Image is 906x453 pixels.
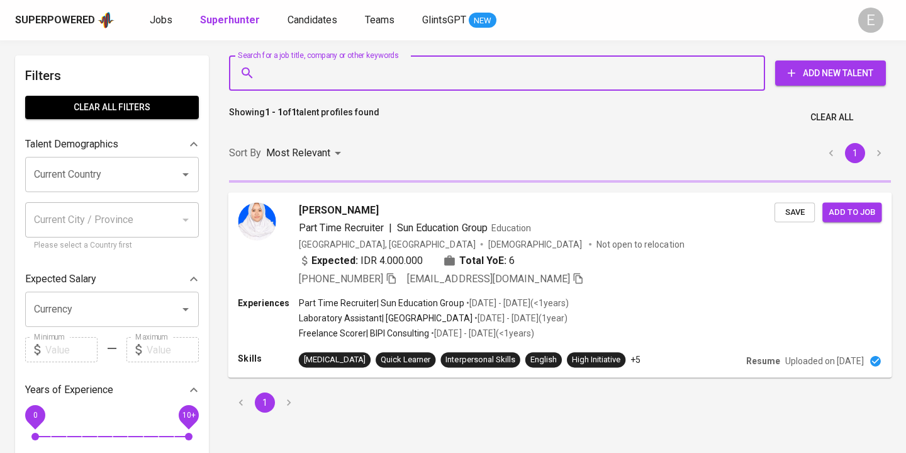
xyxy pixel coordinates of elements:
[177,301,194,318] button: Open
[311,253,358,268] b: Expected:
[25,132,199,157] div: Talent Demographics
[266,142,345,165] div: Most Relevant
[459,253,506,268] b: Total YoE:
[299,272,383,284] span: [PHONE_NUMBER]
[299,327,430,340] p: Freelance Scorer | BIPI Consulting
[365,14,394,26] span: Teams
[25,137,118,152] p: Talent Demographics
[299,253,423,268] div: IDR 4.000.000
[238,297,298,309] p: Experiences
[288,13,340,28] a: Candidates
[781,205,808,219] span: Save
[25,272,96,287] p: Expected Salary
[785,66,876,81] span: Add New Talent
[229,393,301,413] nav: pagination navigation
[45,337,98,362] input: Value
[288,14,337,26] span: Candidates
[488,238,584,250] span: [DEMOGRAPHIC_DATA]
[35,100,189,115] span: Clear All filters
[25,377,199,403] div: Years of Experience
[150,13,175,28] a: Jobs
[407,272,570,284] span: [EMAIL_ADDRESS][DOMAIN_NAME]
[775,60,886,86] button: Add New Talent
[469,14,496,27] span: NEW
[822,202,881,222] button: Add to job
[491,222,531,232] span: Education
[177,166,194,183] button: Open
[299,297,464,309] p: Part Time Recruiter | Sun Education Group
[255,393,275,413] button: page 1
[785,355,864,367] p: Uploaded on [DATE]
[429,327,534,340] p: • [DATE] - [DATE] ( <1 years )
[805,106,858,129] button: Clear All
[630,353,640,366] p: +5
[304,354,366,366] div: [MEDICAL_DATA]
[572,354,620,366] div: High Initiative
[858,8,883,33] div: E
[299,238,476,250] div: [GEOGRAPHIC_DATA], [GEOGRAPHIC_DATA]
[810,110,853,125] span: Clear All
[365,13,397,28] a: Teams
[238,202,276,240] img: e8f042258bedf4272b681653d4259236.jpg
[229,106,379,129] p: Showing of talent profiles found
[238,352,298,365] p: Skills
[291,107,296,117] b: 1
[25,66,199,86] h6: Filters
[530,354,557,366] div: English
[34,239,190,252] p: Please select a Country first
[15,13,95,28] div: Superpowered
[381,354,430,366] div: Quick Learner
[265,107,282,117] b: 1 - 1
[775,202,815,222] button: Save
[299,312,473,324] p: Laboratory Assistant | [GEOGRAPHIC_DATA]
[473,312,568,324] p: • [DATE] - [DATE] ( 1 year )
[25,267,199,292] div: Expected Salary
[422,14,466,26] span: GlintsGPT
[229,146,261,161] p: Sort By
[509,253,515,268] span: 6
[98,11,115,30] img: app logo
[299,202,379,217] span: [PERSON_NAME]
[200,13,262,28] a: Superhunter
[15,11,115,30] a: Superpoweredapp logo
[25,382,113,398] p: Years of Experience
[150,14,172,26] span: Jobs
[229,193,891,377] a: [PERSON_NAME]Part Time Recruiter|Sun Education GroupEducation[GEOGRAPHIC_DATA], [GEOGRAPHIC_DATA]...
[845,143,865,163] button: page 1
[829,205,875,219] span: Add to job
[182,411,195,420] span: 10+
[445,354,515,366] div: Interpersonal Skills
[596,238,684,250] p: Not open to relocation
[33,411,37,420] span: 0
[819,143,891,163] nav: pagination navigation
[464,297,569,309] p: • [DATE] - [DATE] ( <1 years )
[397,221,487,233] span: Sun Education Group
[200,14,260,26] b: Superhunter
[147,337,199,362] input: Value
[299,221,384,233] span: Part Time Recruiter
[422,13,496,28] a: GlintsGPT NEW
[266,146,330,161] p: Most Relevant
[389,220,392,235] span: |
[25,96,199,119] button: Clear All filters
[746,355,780,367] p: Resume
